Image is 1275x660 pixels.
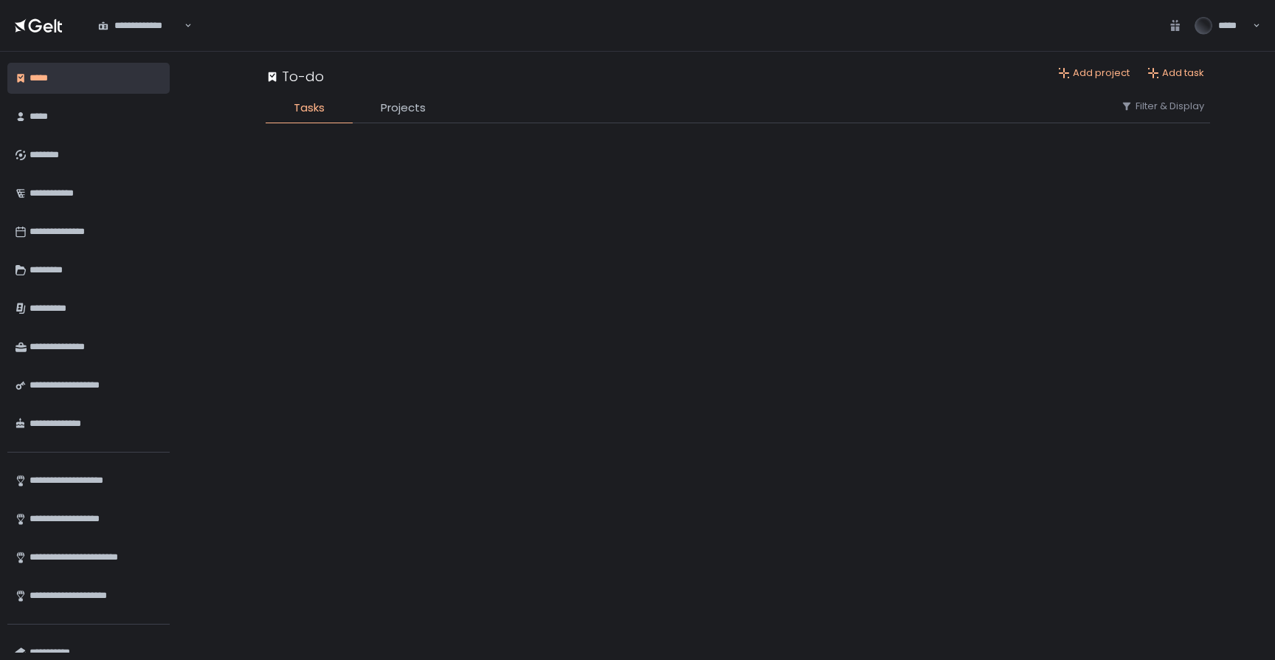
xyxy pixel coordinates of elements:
[294,100,325,117] span: Tasks
[89,10,192,41] div: Search for option
[1121,100,1204,113] button: Filter & Display
[1147,66,1204,80] button: Add task
[182,18,183,33] input: Search for option
[266,66,324,86] div: To-do
[1058,66,1130,80] button: Add project
[381,100,426,117] span: Projects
